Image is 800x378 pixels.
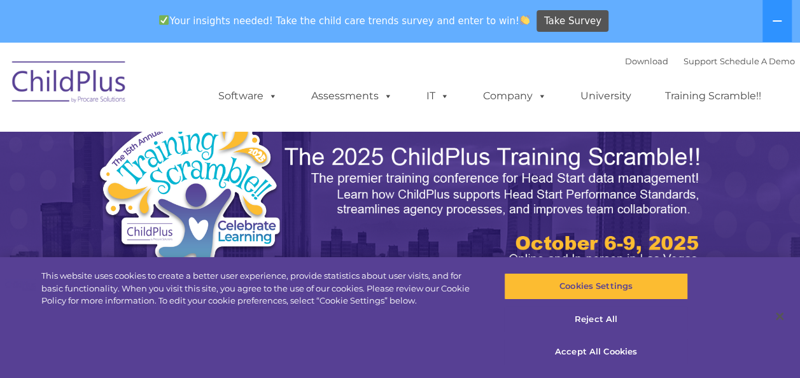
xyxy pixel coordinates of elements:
[41,270,480,307] div: This website uses cookies to create a better user experience, provide statistics about user visit...
[298,83,405,109] a: Assessments
[537,10,608,32] a: Take Survey
[177,136,231,146] span: Phone number
[6,52,133,116] img: ChildPlus by Procare Solutions
[652,83,774,109] a: Training Scramble!!
[177,84,216,94] span: Last name
[520,15,530,25] img: 👏
[159,15,169,25] img: ✅
[766,302,794,330] button: Close
[504,339,688,365] button: Accept All Cookies
[504,273,688,300] button: Cookies Settings
[625,56,668,66] a: Download
[154,8,535,33] span: Your insights needed! Take the child care trends survey and enter to win!
[414,83,462,109] a: IT
[684,56,717,66] a: Support
[544,10,601,32] span: Take Survey
[720,56,795,66] a: Schedule A Demo
[504,306,688,333] button: Reject All
[625,56,795,66] font: |
[206,83,290,109] a: Software
[568,83,644,109] a: University
[470,83,559,109] a: Company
